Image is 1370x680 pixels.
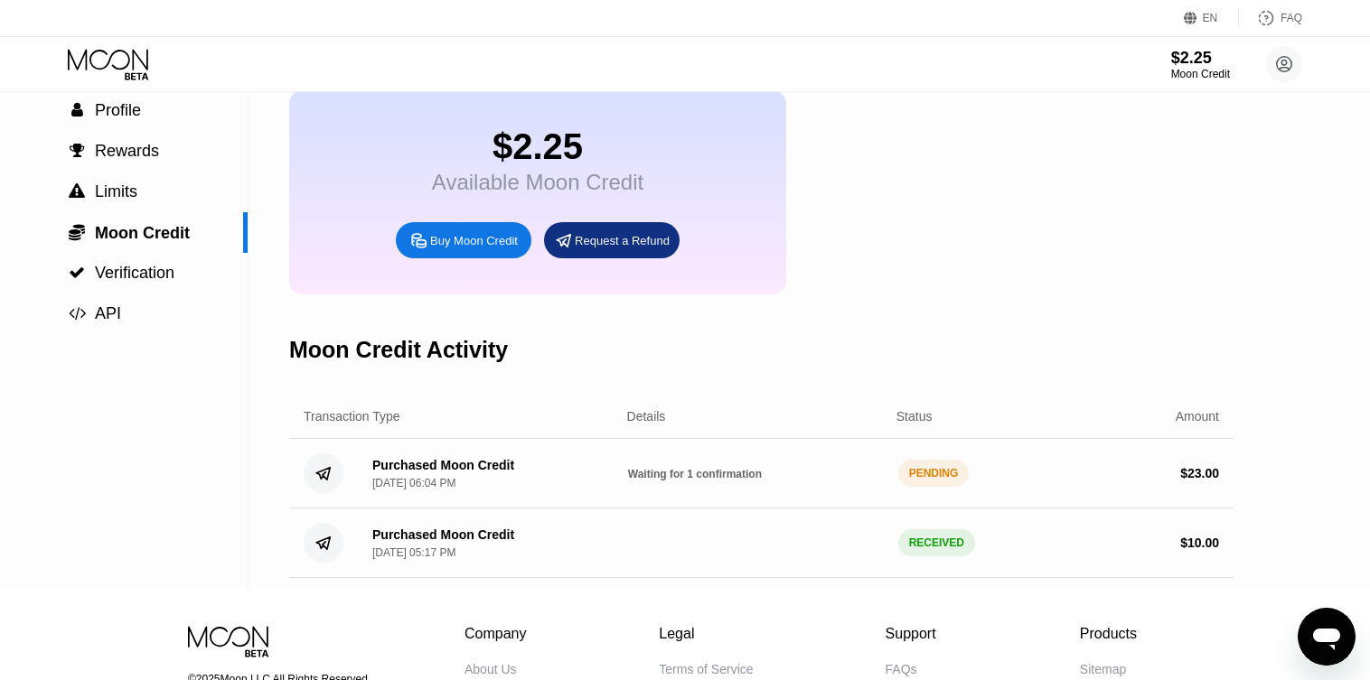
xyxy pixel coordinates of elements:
div:  [68,102,86,118]
div: Buy Moon Credit [430,233,518,248]
div: Sitemap [1080,662,1126,676]
div: Transaction Type [304,409,400,424]
div: Status [896,409,933,424]
div: $2.25 [432,126,643,167]
div: Moon Credit Activity [289,337,508,363]
div: $ 23.00 [1180,466,1219,480]
div: Purchased Moon Credit [372,527,514,542]
div: Request a Refund [575,233,670,248]
div: Available Moon Credit [432,170,643,195]
div: FAQs [886,662,917,676]
span: Verification [95,264,174,282]
span:  [71,102,83,118]
div: Legal [659,626,753,642]
span: Moon Credit [95,224,190,242]
div: $ 10.00 [1180,536,1219,550]
div: EN [1203,12,1218,24]
span: Waiting for 1 confirmation [628,468,762,480]
div: Request a Refund [544,222,680,258]
div: $2.25Moon Credit [1171,49,1230,80]
div: Purchased Moon Credit [372,458,514,472]
span: Limits [95,182,137,200]
div: Support [886,626,948,642]
div: Products [1080,626,1137,642]
div: [DATE] 05:17 PM [372,546,455,559]
div: About Us [464,662,517,676]
span: API [95,304,121,322]
div: PENDING [898,460,970,487]
div: [DATE] 06:04 PM [372,477,455,489]
span:  [70,143,85,159]
div: RECEIVED [898,529,975,556]
div: Company [464,626,527,642]
span:  [69,183,85,200]
div: Moon Credit [1171,68,1230,80]
span: Profile [95,101,141,119]
div: Terms of Service [659,662,753,676]
div: FAQ [1239,9,1302,27]
div:  [68,183,86,200]
div: Buy Moon Credit [396,222,531,258]
div:  [68,223,86,241]
div:  [68,143,86,159]
div:  [68,265,86,281]
span:  [69,305,86,321]
span:  [69,265,85,281]
span: Rewards [95,142,159,160]
div:  [68,305,86,321]
div: Details [627,409,666,424]
span:  [69,223,85,241]
div: FAQ [1281,12,1302,24]
iframe: Button to launch messaging window [1298,608,1356,666]
div: $2.25 [1171,49,1230,68]
div: Amount [1176,409,1219,424]
div: EN [1184,9,1239,27]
